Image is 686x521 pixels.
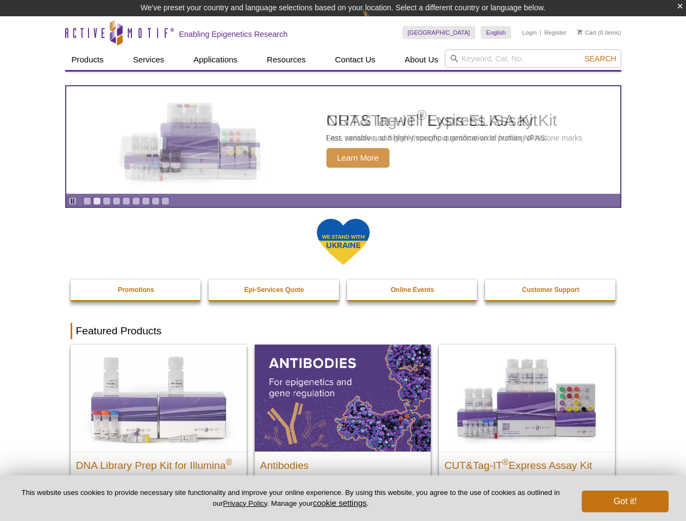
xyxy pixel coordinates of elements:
[209,279,340,300] a: Epi-Services Quote
[93,197,101,205] a: Go to slide 2
[439,345,615,451] img: CUT&Tag-IT® Express Assay Kit
[109,103,272,177] img: NRAS In-well Lysis ELISA Kit
[132,197,140,205] a: Go to slide 6
[187,49,244,70] a: Applications
[226,457,232,466] sup: ®
[326,148,390,168] span: Learn More
[362,8,391,34] img: Change Here
[17,488,564,509] p: This website uses cookies to provide necessary site functionality and improve your online experie...
[71,323,616,339] h2: Featured Products
[66,86,620,194] a: NRAS In-well Lysis ELISA Kit NRAS In-well Lysis ELISA Kit Fast, sensitive, and highly specific qu...
[445,49,621,68] input: Keyword, Cat. No.
[485,279,616,300] a: Customer Support
[112,197,121,205] a: Go to slide 4
[152,197,160,205] a: Go to slide 8
[122,197,130,205] a: Go to slide 5
[391,286,434,294] strong: Online Events
[223,499,267,507] a: Privacy Policy
[71,345,247,451] img: DNA Library Prep Kit for Illumina
[522,286,579,294] strong: Customer Support
[118,286,154,294] strong: Promotions
[103,197,111,205] a: Go to slide 3
[481,26,511,39] a: English
[83,197,91,205] a: Go to slide 1
[316,218,370,266] img: We Stand With Ukraine
[439,345,615,509] a: CUT&Tag-IT® Express Assay Kit CUT&Tag-IT®Express Assay Kit Less variable and higher-throughput ge...
[255,345,431,451] img: All Antibodies
[402,26,476,39] a: [GEOGRAPHIC_DATA]
[502,457,509,466] sup: ®
[65,49,110,70] a: Products
[260,455,425,471] h2: Antibodies
[581,54,619,63] button: Search
[179,29,288,39] h2: Enabling Epigenetics Research
[71,345,247,520] a: DNA Library Prep Kit for Illumina DNA Library Prep Kit for Illumina® Dual Index NGS Kit for ChIP-...
[260,49,312,70] a: Resources
[577,29,596,36] a: Cart
[444,455,609,471] h2: CUT&Tag-IT Express Assay Kit
[127,49,171,70] a: Services
[398,49,445,70] a: About Us
[326,133,547,143] p: Fast, sensitive, and highly specific quantification of human NRAS.
[582,491,669,512] button: Got it!
[161,197,169,205] a: Go to slide 9
[544,29,567,36] a: Register
[326,112,547,129] h2: NRAS In-well Lysis ELISA Kit
[584,54,616,63] span: Search
[68,197,77,205] a: Toggle autoplay
[522,29,537,36] a: Login
[76,455,241,471] h2: DNA Library Prep Kit for Illumina
[577,26,621,39] li: (0 items)
[347,279,479,300] a: Online Events
[329,49,382,70] a: Contact Us
[71,279,202,300] a: Promotions
[313,498,367,507] button: cookie settings
[244,286,304,294] strong: Epi-Services Quote
[577,29,582,35] img: Your Cart
[255,345,431,509] a: All Antibodies Antibodies Application-tested antibodies for ChIP, CUT&Tag, and CUT&RUN.
[66,86,620,194] article: NRAS In-well Lysis ELISA Kit
[540,26,542,39] li: |
[142,197,150,205] a: Go to slide 7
